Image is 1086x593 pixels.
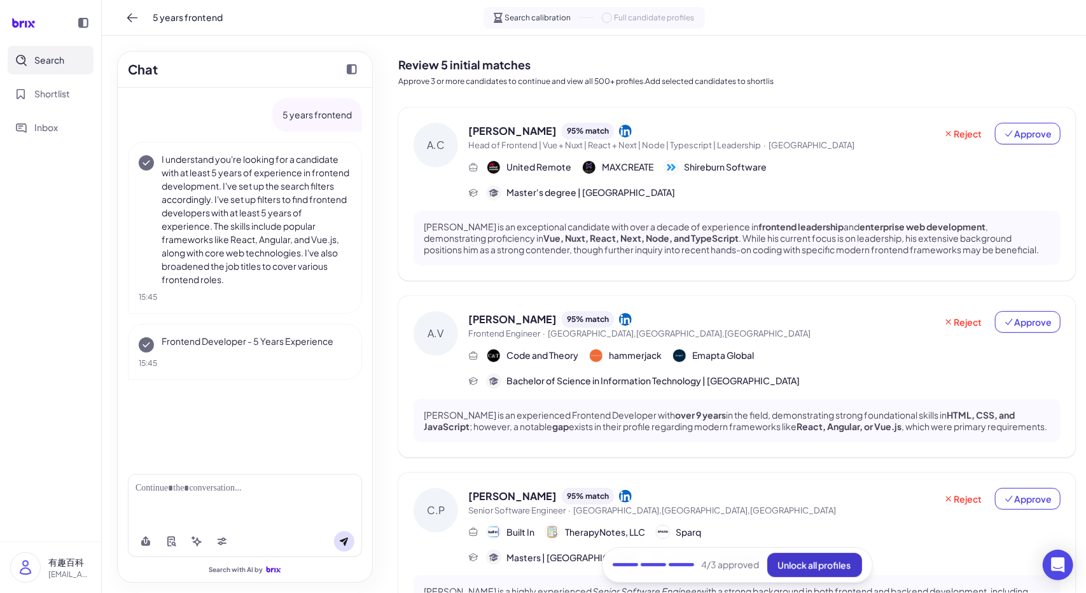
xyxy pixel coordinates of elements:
[665,161,678,174] img: 公司logo
[487,161,500,174] img: 公司logo
[562,488,614,505] div: 95 % match
[487,349,500,362] img: 公司logo
[692,349,754,362] span: Emapta Global
[11,553,40,582] img: user_logo.png
[583,161,595,174] img: 公司logo
[548,328,811,338] span: [GEOGRAPHIC_DATA],[GEOGRAPHIC_DATA],[GEOGRAPHIC_DATA]
[48,569,91,580] p: [EMAIL_ADDRESS][DOMAIN_NAME]
[34,87,70,101] span: Shortlist
[797,421,902,432] strong: React, Angular, or Vue.js
[505,12,571,24] span: Search calibration
[139,358,351,369] div: 15:45
[702,559,760,572] span: 4 /3 approved
[506,160,571,174] span: United Remote
[675,409,726,421] strong: over 9 years
[590,349,602,362] img: 公司logo
[609,349,662,362] span: hammerjack
[562,311,614,328] div: 95 % match
[424,409,1050,432] p: [PERSON_NAME] is an experienced Frontend Developer with in the field, demonstrating strong founda...
[34,53,64,67] span: Search
[1004,127,1052,140] span: Approve
[935,311,990,333] button: Reject
[136,531,156,552] button: Upload file
[8,46,94,74] button: Search
[506,374,800,387] span: Bachelor of Science in Information Technology | [GEOGRAPHIC_DATA]
[128,60,158,79] h2: Chat
[673,349,686,362] img: 公司logo
[162,335,351,348] p: Frontend Developer - 5 Years Experience
[543,232,739,244] strong: Vue, Nuxt, React, Next, Node, and TypeScript
[935,123,990,144] button: Reject
[758,221,844,232] strong: frontend leadership
[468,123,557,139] span: [PERSON_NAME]
[860,221,985,232] strong: enterprise web development
[506,349,578,362] span: Code and Theory
[767,553,862,577] button: Unlock all profiles
[995,488,1061,510] button: Approve
[943,316,982,328] span: Reject
[995,123,1061,144] button: Approve
[468,140,761,150] span: Head of Frontend | Vue + Nuxt | React + Next | Node | Typescript | Leadership
[763,140,766,150] span: ·
[398,76,1076,87] p: Approve 3 or more candidates to continue and view all 500+ profiles.Add selected candidates to sh...
[506,551,639,564] span: Masters | [GEOGRAPHIC_DATA]
[546,526,559,538] img: 公司logo
[769,140,854,150] span: [GEOGRAPHIC_DATA]
[1004,316,1052,328] span: Approve
[162,153,351,286] p: I understand you're looking for a candidate with at least 5 years of experience in frontend devel...
[398,56,1076,73] h2: Review 5 initial matches
[565,526,645,539] span: TherapyNotes, LLC
[1043,550,1073,580] div: Open Intercom Messenger
[487,526,500,538] img: 公司logo
[414,488,458,533] div: C.P
[943,127,982,140] span: Reject
[468,505,566,515] span: Senior Software Engineer
[543,328,545,338] span: ·
[615,12,695,24] span: Full candidate profiles
[943,492,982,505] span: Reject
[657,526,669,538] img: 公司logo
[34,121,58,134] span: Inbox
[995,311,1061,333] button: Approve
[468,489,557,504] span: [PERSON_NAME]
[414,123,458,167] div: A.C
[334,531,354,552] button: Send message
[552,421,569,432] strong: gap
[506,186,675,199] span: Master's degree | [GEOGRAPHIC_DATA]
[573,505,836,515] span: [GEOGRAPHIC_DATA],[GEOGRAPHIC_DATA],[GEOGRAPHIC_DATA]
[153,11,223,24] span: 5 years frontend
[414,311,458,356] div: A.V
[8,80,94,108] button: Shortlist
[282,108,352,122] p: 5 years frontend
[676,526,701,539] span: Sparq
[506,526,534,539] span: Built In
[139,291,351,303] div: 15:45
[602,160,653,174] span: MAXCREATE
[209,566,263,574] span: Search with AI by
[468,328,540,338] span: Frontend Engineer
[342,59,362,80] button: Collapse chat
[1004,492,1052,505] span: Approve
[562,123,614,139] div: 95 % match
[8,113,94,142] button: Inbox
[48,555,91,569] p: 有趣百科
[568,505,571,515] span: ·
[684,160,767,174] span: Shireburn Software
[468,312,557,327] span: [PERSON_NAME]
[778,559,851,571] span: Unlock all profiles
[424,221,1050,256] p: [PERSON_NAME] is an exceptional candidate with over a decade of experience in and , demonstrating...
[935,488,990,510] button: Reject
[424,409,1015,432] strong: HTML, CSS, and JavaScript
